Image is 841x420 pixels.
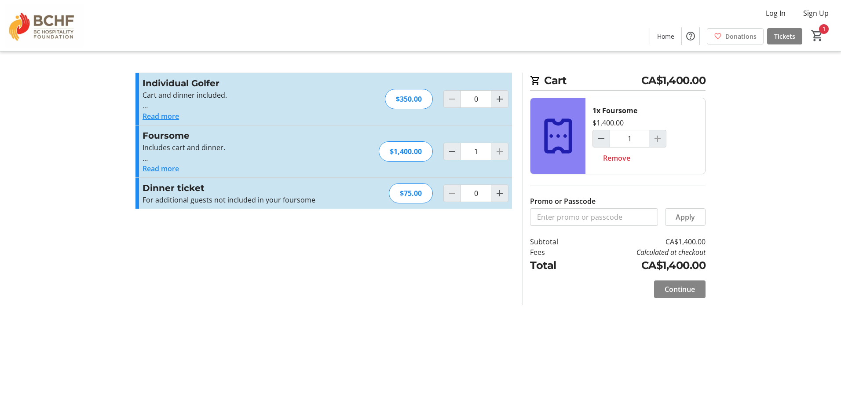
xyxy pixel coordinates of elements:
[143,142,335,153] p: Includes cart and dinner.
[530,196,596,206] label: Promo or Passcode
[654,280,706,298] button: Continue
[592,149,641,167] button: Remove
[379,141,433,162] div: $1,400.00
[143,129,335,142] h3: Foursome
[444,143,461,160] button: Decrement by one
[682,27,699,45] button: Help
[530,236,581,247] td: Subtotal
[143,111,179,122] button: Read more
[796,6,836,20] button: Sign Up
[491,91,508,107] button: Increment by one
[641,73,706,88] span: CA$1,400.00
[143,77,335,90] h3: Individual Golfer
[809,28,825,44] button: Cart
[603,153,630,163] span: Remove
[592,105,637,116] div: 1x Foursome
[461,143,491,160] input: Foursome Quantity
[581,258,706,273] td: CA$1,400.00
[530,73,706,91] h2: Cart
[5,4,84,48] img: BC Hospitality Foundation's Logo
[581,247,706,258] td: Calculated at checkout
[759,6,793,20] button: Log In
[665,208,706,226] button: Apply
[581,236,706,247] td: CA$1,400.00
[461,184,491,202] input: Dinner ticket Quantity
[530,247,581,258] td: Fees
[143,195,335,205] div: For additional guests not included in your foursome
[657,32,674,41] span: Home
[803,8,829,18] span: Sign Up
[530,258,581,273] td: Total
[461,90,491,108] input: Individual Golfer Quantity
[491,185,508,202] button: Increment by one
[676,212,695,222] span: Apply
[665,284,695,295] span: Continue
[610,130,649,147] input: Foursome Quantity
[593,130,610,147] button: Decrement by one
[143,181,335,195] h3: Dinner ticket
[774,32,795,41] span: Tickets
[143,163,179,174] button: Read more
[767,28,802,44] a: Tickets
[592,118,624,128] div: $1,400.00
[530,208,658,226] input: Enter promo or passcode
[650,28,681,44] a: Home
[389,183,433,203] div: $75.00
[725,32,757,41] span: Donations
[143,90,335,100] p: Cart and dinner included.
[707,28,764,44] a: Donations
[385,89,433,109] div: $350.00
[766,8,786,18] span: Log In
